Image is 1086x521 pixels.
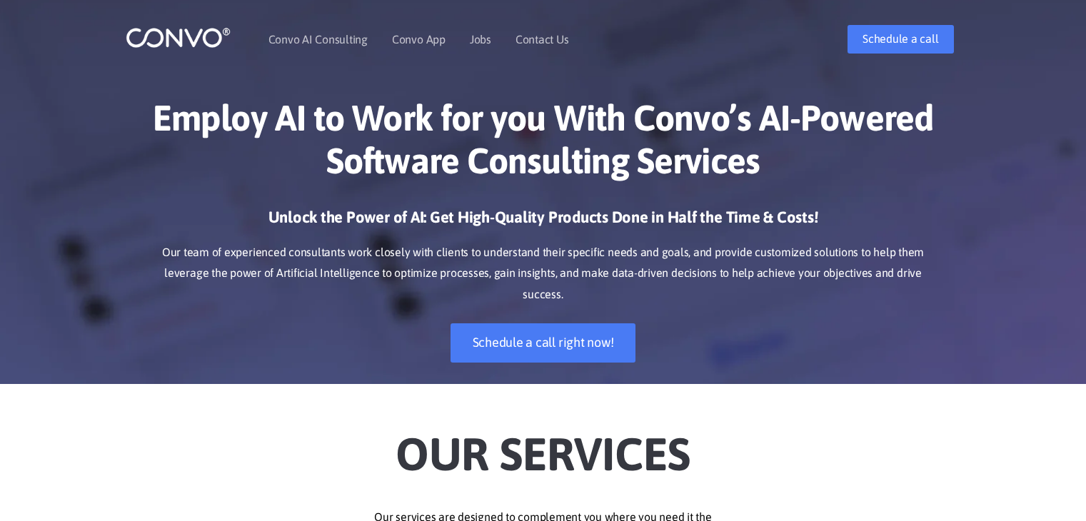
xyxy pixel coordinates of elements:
[147,242,940,306] p: Our team of experienced consultants work closely with clients to understand their specific needs ...
[470,34,491,45] a: Jobs
[392,34,446,45] a: Convo App
[126,26,231,49] img: logo_1.png
[147,96,940,193] h1: Employ AI to Work for you With Convo’s AI-Powered Software Consulting Services
[147,405,940,485] h2: Our Services
[147,207,940,238] h3: Unlock the Power of AI: Get High-Quality Products Done in Half the Time & Costs!
[516,34,569,45] a: Contact Us
[848,25,953,54] a: Schedule a call
[268,34,368,45] a: Convo AI Consulting
[451,323,636,363] a: Schedule a call right now!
